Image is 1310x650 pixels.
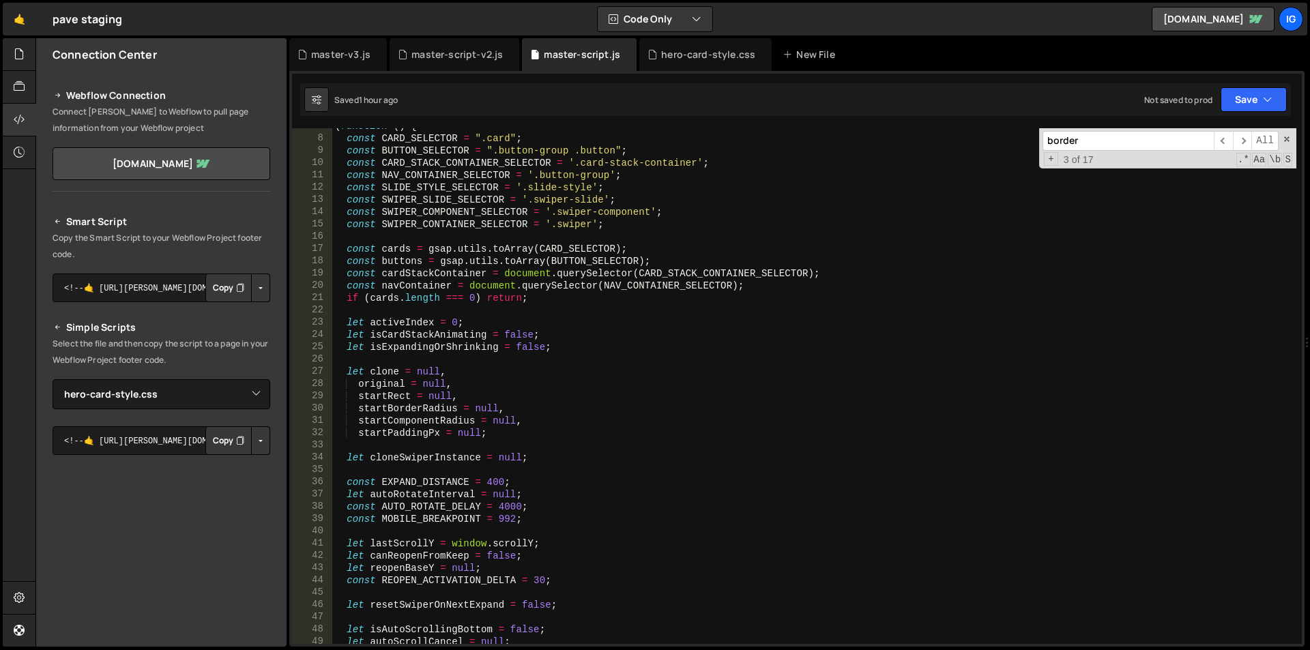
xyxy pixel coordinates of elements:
div: 45 [292,587,332,599]
div: 21 [292,292,332,304]
span: Whole Word Search [1268,153,1282,166]
div: 14 [292,206,332,218]
div: 24 [292,329,332,341]
textarea: <!--🤙 [URL][PERSON_NAME][DOMAIN_NAME]> <script>document.addEventListener("DOMContentLoaded", func... [53,426,270,455]
div: 11 [292,169,332,181]
div: New File [783,48,840,61]
div: 26 [292,353,332,366]
button: Code Only [598,7,712,31]
div: 35 [292,464,332,476]
p: Copy the Smart Script to your Webflow Project footer code. [53,230,270,263]
div: master-script.js [544,48,620,61]
div: master-v3.js [311,48,370,61]
div: 13 [292,194,332,206]
div: 19 [292,267,332,280]
span: Alt-Enter [1251,131,1279,151]
a: ig [1279,7,1303,31]
div: 18 [292,255,332,267]
h2: Webflow Connection [53,87,270,104]
div: 8 [292,132,332,145]
span: CaseSensitive Search [1252,153,1266,166]
div: 47 [292,611,332,623]
div: 17 [292,243,332,255]
a: [DOMAIN_NAME] [1152,7,1275,31]
button: Copy [205,274,252,302]
div: 20 [292,280,332,292]
input: Search for [1043,131,1214,151]
div: 31 [292,415,332,427]
div: 41 [292,537,332,550]
button: Save [1221,87,1287,112]
span: 3 of 17 [1058,153,1099,166]
div: master-script-v2.js [411,48,503,61]
div: 33 [292,439,332,452]
div: 22 [292,304,332,316]
span: ​ [1214,131,1233,151]
div: 10 [292,157,332,169]
span: RegExp Search [1236,153,1251,166]
div: 40 [292,525,332,537]
div: Not saved to prod [1144,94,1212,106]
div: hero-card-style.css [661,48,755,61]
div: Saved [334,94,398,106]
div: 32 [292,427,332,439]
h2: Connection Center [53,47,157,62]
div: 44 [292,574,332,587]
textarea: <!--🤙 [URL][PERSON_NAME][DOMAIN_NAME]> <script>document.addEventListener("DOMContentLoaded", func... [53,274,270,302]
iframe: YouTube video player [53,477,272,600]
button: Copy [205,426,252,455]
p: Connect [PERSON_NAME] to Webflow to pull page information from your Webflow project [53,104,270,136]
span: Toggle Replace mode [1044,152,1058,166]
div: 27 [292,366,332,378]
div: 34 [292,452,332,464]
div: 29 [292,390,332,402]
div: Button group with nested dropdown [205,426,270,455]
span: Search In Selection [1283,153,1292,166]
span: ​ [1233,131,1252,151]
div: 28 [292,378,332,390]
div: 30 [292,402,332,415]
div: 49 [292,636,332,648]
div: 16 [292,231,332,243]
a: [DOMAIN_NAME] [53,147,270,180]
div: 37 [292,488,332,501]
div: 1 hour ago [359,94,398,106]
a: 🤙 [3,3,36,35]
div: 43 [292,562,332,574]
h2: Simple Scripts [53,319,270,336]
div: 9 [292,145,332,157]
div: 12 [292,181,332,194]
div: 23 [292,316,332,329]
div: pave staging [53,11,122,27]
div: 39 [292,513,332,525]
div: 36 [292,476,332,488]
div: 25 [292,341,332,353]
div: Button group with nested dropdown [205,274,270,302]
div: 48 [292,623,332,636]
div: 15 [292,218,332,231]
h2: Smart Script [53,213,270,230]
div: 38 [292,501,332,513]
div: 42 [292,550,332,562]
div: 46 [292,599,332,611]
p: Select the file and then copy the script to a page in your Webflow Project footer code. [53,336,270,368]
